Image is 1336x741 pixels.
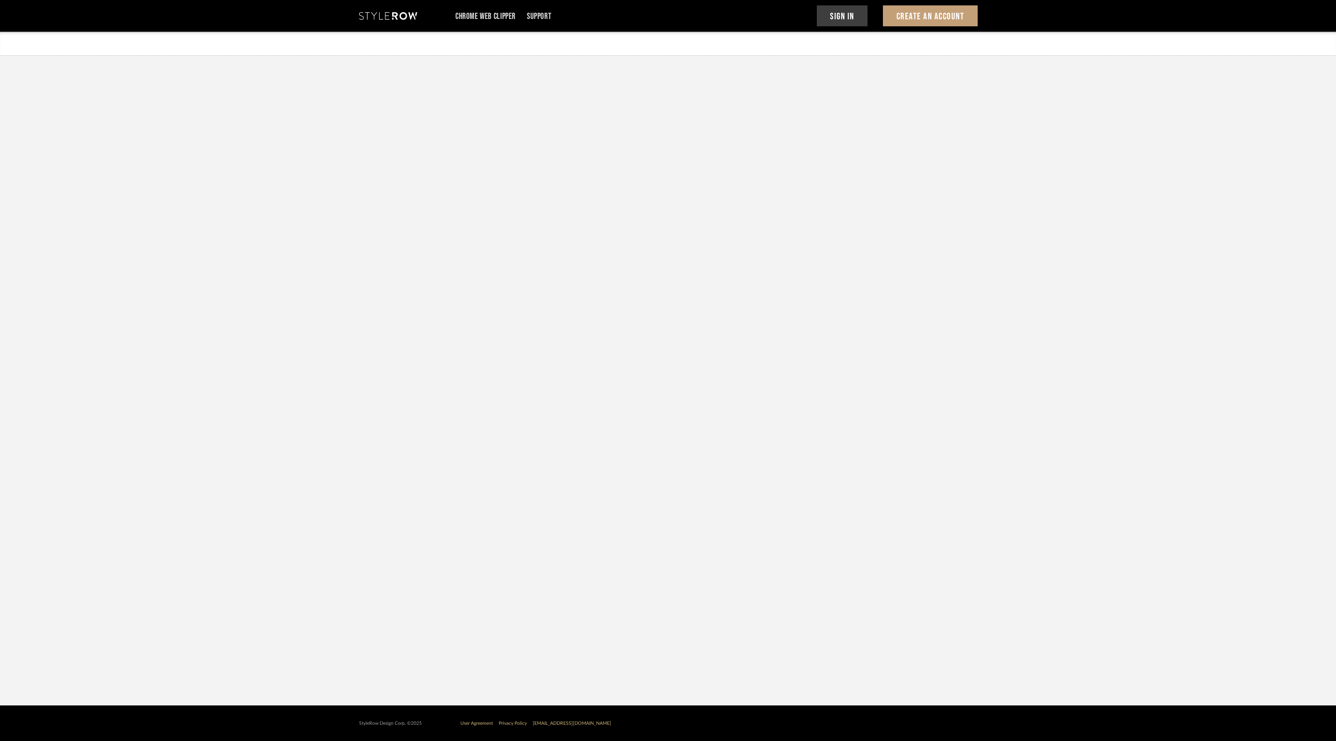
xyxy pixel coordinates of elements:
[817,5,868,26] button: Sign In
[359,721,422,726] div: StyleRow Design Corp. ©2025
[455,13,516,20] a: Chrome Web Clipper
[883,5,978,26] button: Create An Account
[460,721,493,726] a: User Agreement
[533,721,611,726] a: [EMAIL_ADDRESS][DOMAIN_NAME]
[527,13,551,20] a: Support
[499,721,527,726] a: Privacy Policy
